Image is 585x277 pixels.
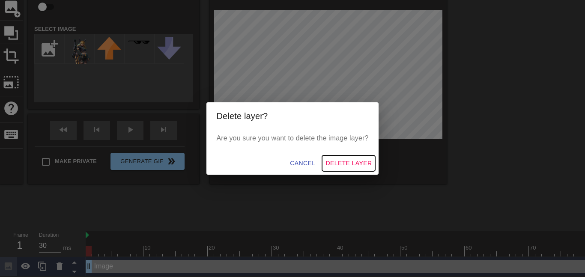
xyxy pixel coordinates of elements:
h2: Delete layer? [217,109,369,123]
button: Delete Layer [322,155,375,171]
span: Delete Layer [325,158,372,169]
p: Are you sure you want to delete the image layer? [217,133,369,143]
button: Cancel [287,155,319,171]
span: Cancel [290,158,315,169]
